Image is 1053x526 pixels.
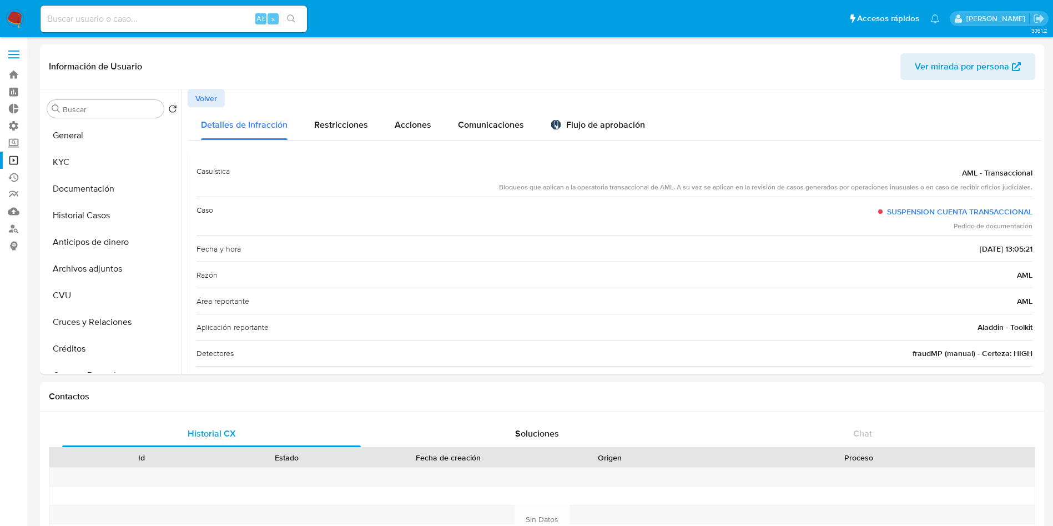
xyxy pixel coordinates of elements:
[49,391,1035,402] h1: Contactos
[43,229,182,256] button: Anticipos de dinero
[545,452,675,463] div: Origen
[43,309,182,335] button: Cruces y Relaciones
[930,14,940,23] a: Notificaciones
[900,53,1035,80] button: Ver mirada por persona
[43,176,182,202] button: Documentación
[966,13,1029,24] p: gustavo.deseta@mercadolibre.com
[1033,13,1045,24] a: Salir
[43,362,182,389] button: Cuentas Bancarias
[367,452,530,463] div: Fecha de creación
[915,53,1009,80] span: Ver mirada por persona
[41,12,307,26] input: Buscar usuario o caso...
[43,202,182,229] button: Historial Casos
[43,282,182,309] button: CVU
[691,452,1027,463] div: Proceso
[49,61,142,72] h1: Información de Usuario
[280,11,303,27] button: search-icon
[515,427,559,440] span: Soluciones
[168,104,177,117] button: Volver al orden por defecto
[52,104,61,113] button: Buscar
[188,427,236,440] span: Historial CX
[77,452,206,463] div: Id
[43,122,182,149] button: General
[271,13,275,24] span: s
[857,13,919,24] span: Accesos rápidos
[63,104,159,114] input: Buscar
[222,452,352,463] div: Estado
[43,335,182,362] button: Créditos
[43,149,182,176] button: KYC
[43,256,182,282] button: Archivos adjuntos
[256,13,265,24] span: Alt
[853,427,872,440] span: Chat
